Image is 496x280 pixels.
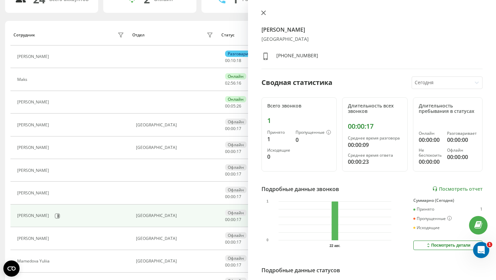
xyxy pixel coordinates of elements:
div: Офлайн [225,232,247,239]
div: Пропущенные [413,216,452,221]
div: Среднее время разговора [348,136,402,141]
span: 16 [237,80,241,86]
div: [PERSON_NAME] [17,123,51,127]
div: Офлайн [225,210,247,216]
div: Подробные данные звонков [261,185,339,193]
span: 00 [231,126,236,131]
div: : : [225,217,241,222]
div: Принято [413,207,434,212]
span: 00 [225,149,230,154]
span: 17 [237,262,241,268]
span: 17 [237,149,241,154]
button: Open CMP widget [3,260,20,277]
div: 1 [480,207,483,212]
div: [GEOGRAPHIC_DATA] [136,123,215,127]
div: : : [225,194,241,199]
span: 00 [225,217,230,222]
div: [PHONE_NUMBER] [276,52,318,62]
h4: [PERSON_NAME] [261,26,483,34]
div: [PERSON_NAME] [17,236,51,241]
div: [PERSON_NAME] [17,100,51,104]
span: 17 [237,194,241,199]
div: 00:00:17 [348,122,402,130]
div: Онлайн [419,131,442,136]
span: 00 [225,103,230,109]
div: [GEOGRAPHIC_DATA] [136,145,215,150]
div: Сотрудник [13,33,35,37]
div: 0 [267,153,290,161]
span: 00 [225,58,230,63]
div: Среднее время ответа [348,153,402,158]
div: Не беспокоить [419,148,442,158]
div: Принято [267,130,290,135]
div: [PERSON_NAME] [17,145,51,150]
span: 17 [237,126,241,131]
div: Отдел [132,33,144,37]
div: : : [225,149,241,154]
div: Всего звонков [267,103,331,109]
div: [PERSON_NAME] [17,168,51,173]
div: [GEOGRAPHIC_DATA] [136,259,215,263]
div: 00:00:00 [419,158,442,166]
div: Офлайн [225,255,247,261]
span: 05 [231,103,236,109]
span: 00 [225,262,230,268]
span: 00 [231,171,236,177]
div: Сводная статистика [261,77,332,88]
div: Длительность всех звонков [348,103,402,115]
div: Офлайн [225,164,247,170]
div: [PERSON_NAME] [17,213,51,218]
div: Онлайн [225,96,246,102]
div: Офлайн [225,119,247,125]
a: Посмотреть отчет [432,186,483,192]
div: 00:00:00 [419,136,442,144]
div: 1 [267,135,290,143]
text: 1 [267,199,269,203]
span: 00 [225,171,230,177]
div: Maks [17,77,29,82]
span: 17 [237,239,241,245]
div: Подробные данные статусов [261,266,340,274]
div: Статус [221,33,235,37]
span: 26 [237,103,241,109]
div: 00:00:23 [348,158,402,166]
div: 00:00:00 [447,153,477,161]
div: 00:00:09 [348,141,402,149]
div: Исходящие [267,148,290,153]
div: Исходящие [413,225,440,230]
div: Суммарно (Сегодня) [413,198,483,203]
span: 1 [487,242,492,247]
div: Пропущенные [296,130,331,135]
div: [GEOGRAPHIC_DATA] [136,236,215,241]
span: 00 [225,239,230,245]
span: 00 [225,126,230,131]
div: Разговаривает [225,51,260,57]
span: 00 [231,239,236,245]
text: 22 авг. [330,244,340,248]
span: 18 [237,58,241,63]
button: Посмотреть детали [413,241,483,250]
div: : : [225,58,241,63]
div: Офлайн [447,148,477,153]
span: 00 [231,262,236,268]
div: Длительность пребывания в статусах [419,103,477,115]
div: [GEOGRAPHIC_DATA] [261,36,483,42]
div: 00:00:00 [447,136,477,144]
span: 00 [231,217,236,222]
span: 10 [231,58,236,63]
div: : : [225,104,241,108]
div: 0 [296,136,331,144]
div: : : [225,126,241,131]
span: 00 [231,149,236,154]
div: [PERSON_NAME] [17,191,51,195]
span: 17 [237,171,241,177]
div: 1 [267,117,331,125]
div: Mamedova Yuliia [17,259,51,263]
div: Офлайн [225,187,247,193]
div: : : [225,172,241,177]
div: [GEOGRAPHIC_DATA] [136,213,215,218]
div: : : [225,240,241,245]
div: Онлайн [225,73,246,80]
span: 56 [231,80,236,86]
div: Разговаривает [447,131,477,136]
